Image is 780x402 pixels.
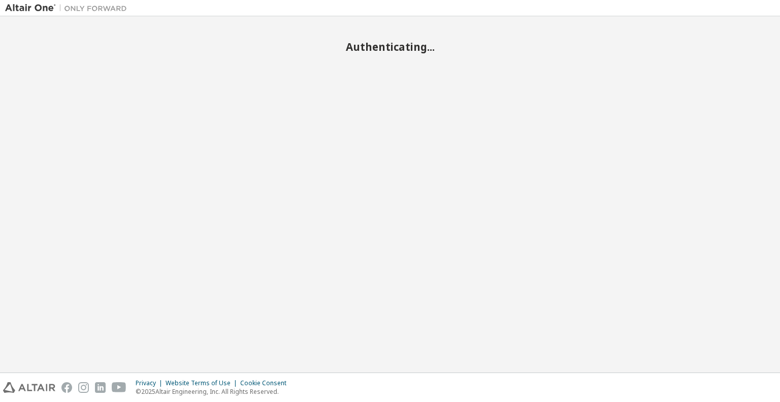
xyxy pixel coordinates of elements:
[61,382,72,393] img: facebook.svg
[5,3,132,13] img: Altair One
[112,382,126,393] img: youtube.svg
[136,379,166,387] div: Privacy
[166,379,240,387] div: Website Terms of Use
[78,382,89,393] img: instagram.svg
[3,382,55,393] img: altair_logo.svg
[240,379,292,387] div: Cookie Consent
[95,382,106,393] img: linkedin.svg
[5,40,775,53] h2: Authenticating...
[136,387,292,396] p: © 2025 Altair Engineering, Inc. All Rights Reserved.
